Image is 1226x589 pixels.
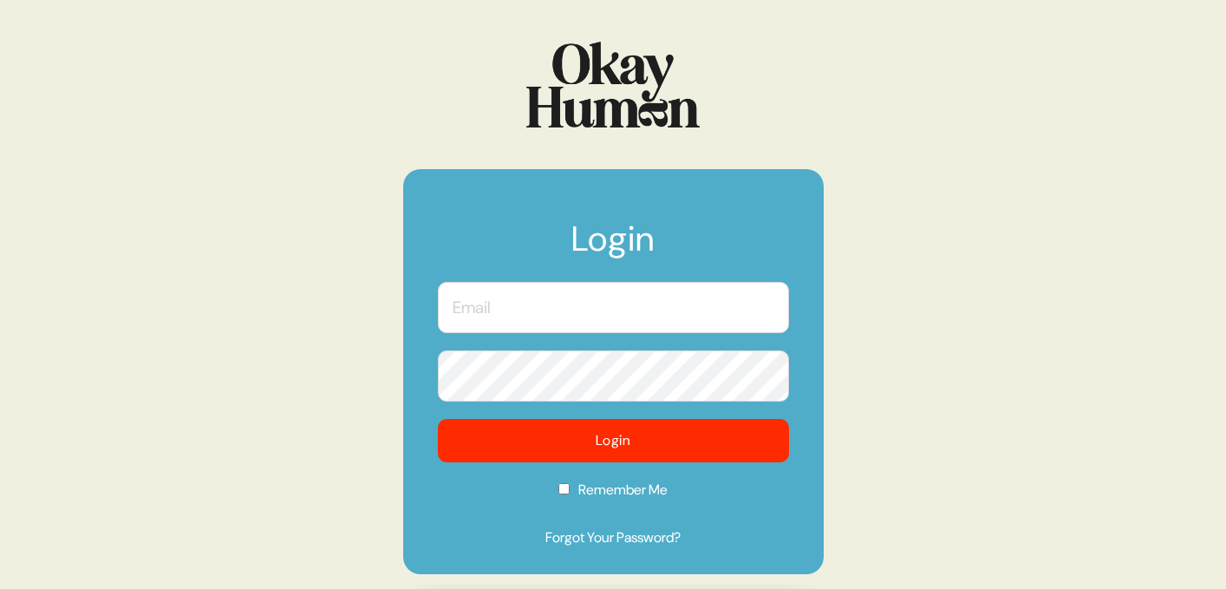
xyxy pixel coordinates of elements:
input: Email [438,282,789,333]
a: Forgot Your Password? [438,527,789,548]
h1: Login [438,221,789,273]
img: Logo [526,42,700,128]
button: Login [438,419,789,462]
input: Remember Me [558,483,570,494]
label: Remember Me [438,480,789,512]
